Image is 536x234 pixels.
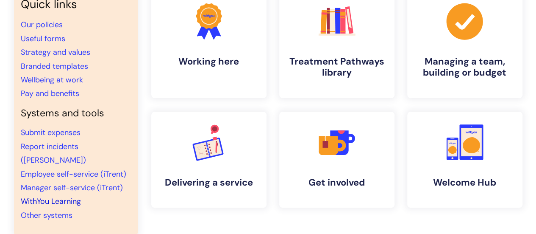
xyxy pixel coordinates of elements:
[158,177,260,188] h4: Delivering a service
[21,210,72,220] a: Other systems
[21,47,90,57] a: Strategy and values
[21,34,65,44] a: Useful forms
[21,169,126,179] a: Employee self-service (iTrent)
[414,56,516,79] h4: Managing a team, building or budget
[21,61,88,71] a: Branded templates
[21,141,86,165] a: Report incidents ([PERSON_NAME])
[158,56,260,67] h4: Working here
[151,112,267,208] a: Delivering a service
[286,56,388,79] h4: Treatment Pathways library
[21,88,79,99] a: Pay and benefits
[279,112,394,208] a: Get involved
[286,177,388,188] h4: Get involved
[21,196,81,206] a: WithYou Learning
[21,183,123,193] a: Manager self-service (iTrent)
[407,112,522,208] a: Welcome Hub
[21,75,83,85] a: Wellbeing at work
[414,177,516,188] h4: Welcome Hub
[21,107,131,119] h4: Systems and tools
[21,20,63,30] a: Our policies
[21,127,81,138] a: Submit expenses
